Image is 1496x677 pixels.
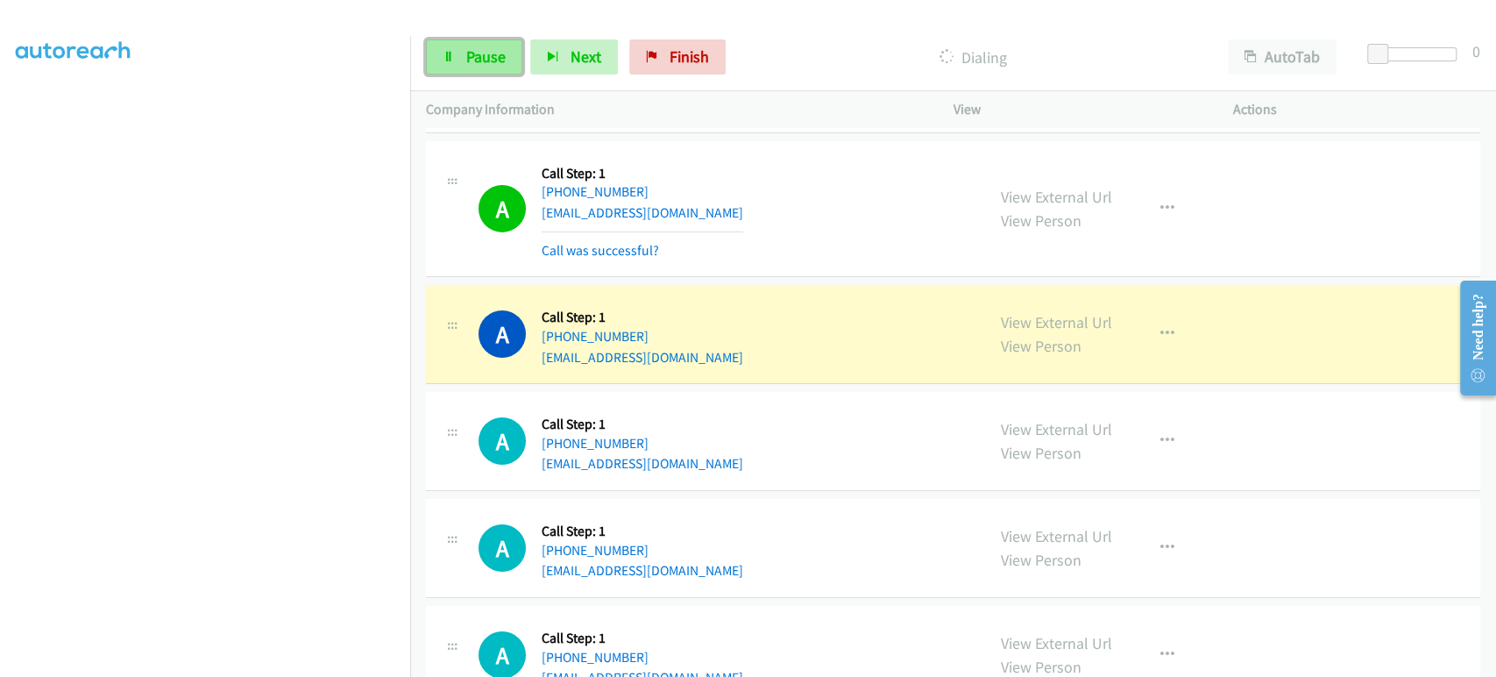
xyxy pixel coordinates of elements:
a: View Person [1001,336,1081,356]
a: [PHONE_NUMBER] [542,649,649,666]
a: [PHONE_NUMBER] [542,183,649,200]
a: View External Url [1001,419,1112,439]
span: Pause [466,46,506,67]
h1: A [479,417,526,465]
a: Call was successful? [542,242,659,259]
a: View External Url [1001,187,1112,207]
h1: A [479,185,526,232]
div: Delay between calls (in seconds) [1376,47,1457,61]
h5: Call Step: 1 [542,630,743,647]
a: [EMAIL_ADDRESS][DOMAIN_NAME] [542,349,743,366]
a: View External Url [1001,633,1112,653]
span: Finish [670,46,709,67]
a: [PHONE_NUMBER] [542,328,649,345]
a: [PHONE_NUMBER] [542,435,649,452]
h5: Call Step: 1 [542,165,743,182]
p: Dialing [749,46,1196,69]
a: [EMAIL_ADDRESS][DOMAIN_NAME] [542,562,743,579]
a: [EMAIL_ADDRESS][DOMAIN_NAME] [542,455,743,472]
button: AutoTab [1228,39,1336,75]
a: View Person [1001,550,1081,570]
h5: Call Step: 1 [542,309,743,326]
a: View External Url [1001,526,1112,546]
a: Pause [426,39,522,75]
iframe: Resource Center [1446,268,1496,408]
a: [EMAIL_ADDRESS][DOMAIN_NAME] [542,204,743,221]
a: [PHONE_NUMBER] [542,542,649,559]
div: The call is yet to be attempted [479,524,526,572]
a: Finish [629,39,726,75]
p: View [954,99,1202,120]
a: View Person [1001,657,1081,677]
h5: Call Step: 1 [542,416,743,433]
span: Next [571,46,601,67]
a: View Person [1001,443,1081,463]
div: The call is yet to be attempted [479,417,526,465]
a: View External Url [1001,312,1112,332]
h1: A [479,524,526,572]
button: Next [530,39,618,75]
h1: A [479,310,526,358]
a: View Person [1001,210,1081,231]
div: 0 [1472,39,1480,63]
h5: Call Step: 1 [542,523,743,540]
p: Actions [1232,99,1480,120]
p: Company Information [426,99,922,120]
